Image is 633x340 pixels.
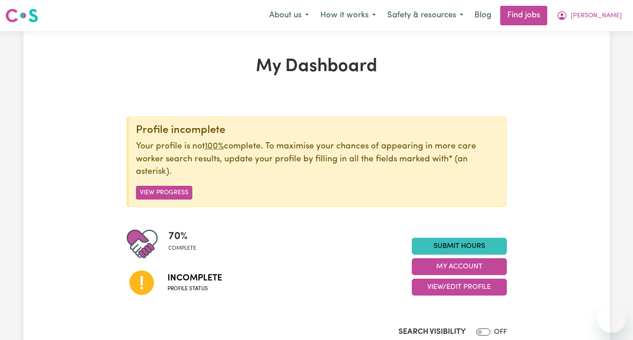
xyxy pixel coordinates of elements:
[412,279,507,296] button: View/Edit Profile
[571,11,622,21] span: [PERSON_NAME]
[412,258,507,275] button: My Account
[597,304,626,333] iframe: Button to launch messaging window
[168,228,196,244] span: 70 %
[167,272,222,285] span: Incomplete
[469,6,497,25] a: Blog
[551,6,628,25] button: My Account
[382,6,469,25] button: Safety & resources
[136,140,499,179] p: Your profile is not complete. To maximise your chances of appearing in more care worker search re...
[263,6,315,25] button: About us
[205,142,224,151] u: 100%
[412,238,507,255] a: Submit Hours
[136,186,192,200] button: View Progress
[136,124,499,137] div: Profile incomplete
[167,285,222,293] span: Profile status
[168,228,203,260] div: Profile completeness: 70%
[494,328,507,336] span: OFF
[315,6,382,25] button: How it works
[500,6,547,25] a: Find jobs
[398,326,466,338] label: Search Visibility
[168,244,196,252] span: complete
[5,5,38,26] a: Careseekers logo
[127,56,507,77] h1: My Dashboard
[5,8,38,24] img: Careseekers logo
